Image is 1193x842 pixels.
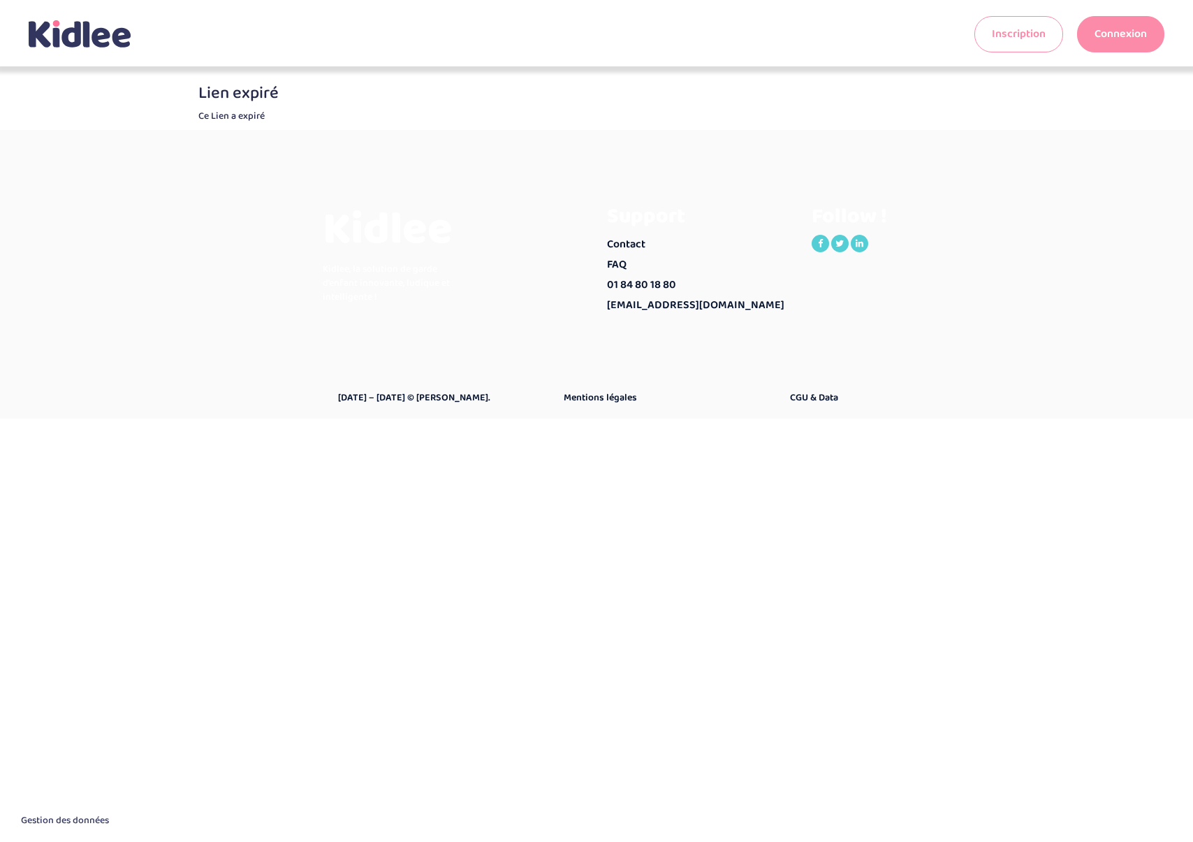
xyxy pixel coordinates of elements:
[338,391,543,405] a: [DATE] – [DATE] © [PERSON_NAME].
[1077,16,1164,52] a: Connexion
[198,84,995,102] h3: Lien expiré
[323,205,462,255] h3: Kidlee
[607,275,791,296] a: 01 84 80 18 80
[974,16,1063,52] a: Inscription
[607,205,791,228] h3: Support
[607,255,791,275] a: FAQ
[790,391,995,405] a: CGU & Data
[564,391,768,405] a: Mentions légales
[323,262,462,304] p: Kidlee, la solution de garde d’enfant innovante, ludique et intelligente !
[607,296,791,316] a: [EMAIL_ADDRESS][DOMAIN_NAME]
[812,205,995,228] h3: Follow !
[198,109,995,123] p: Ce Lien a expiré
[607,235,791,255] a: Contact
[21,815,109,827] span: Gestion des données
[13,806,117,836] button: Gestion des données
